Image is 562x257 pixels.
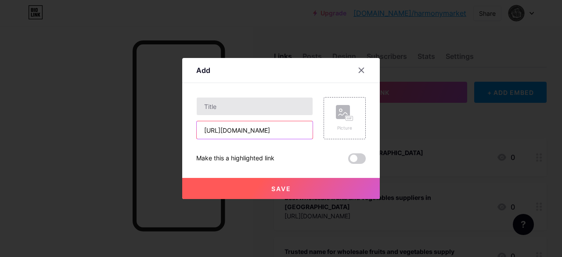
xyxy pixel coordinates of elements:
[197,98,313,115] input: Title
[271,185,291,192] span: Save
[196,65,210,76] div: Add
[336,125,353,131] div: Picture
[182,178,380,199] button: Save
[196,153,274,164] div: Make this a highlighted link
[197,121,313,139] input: URL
